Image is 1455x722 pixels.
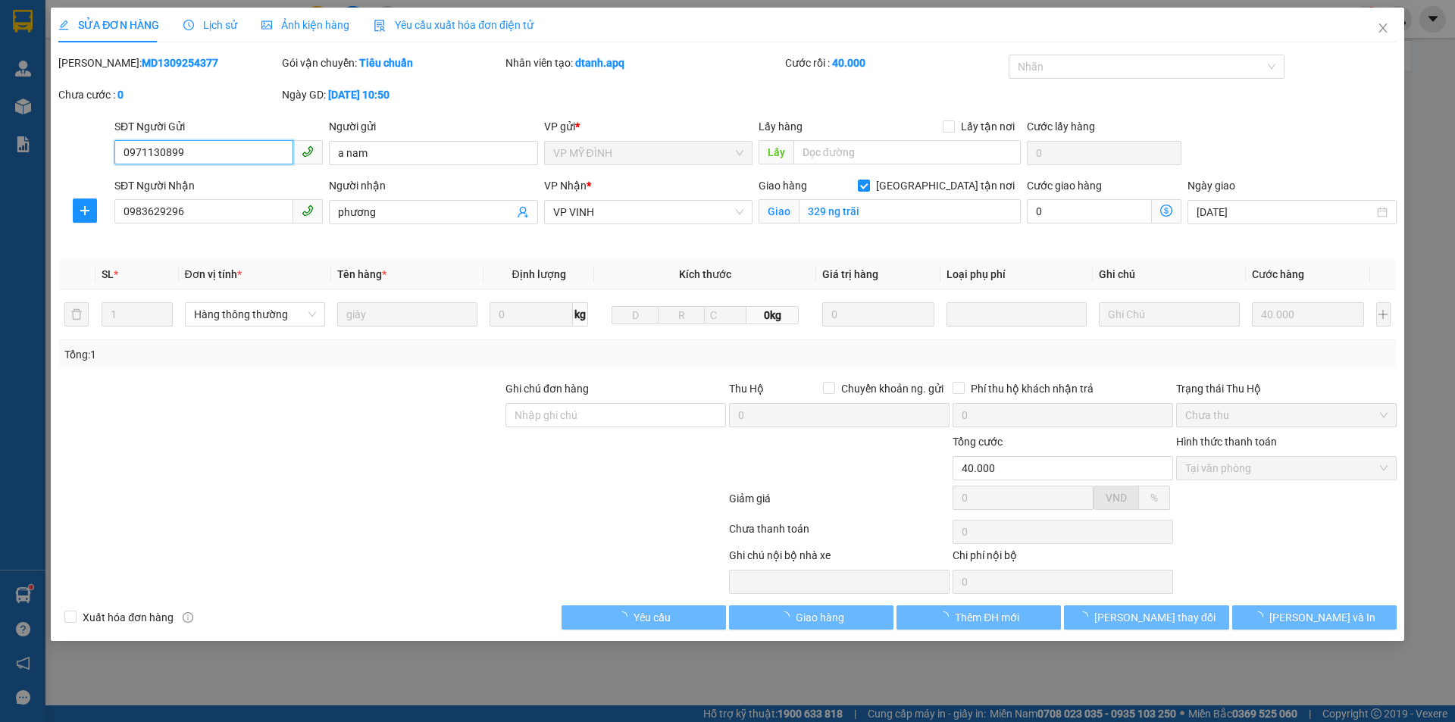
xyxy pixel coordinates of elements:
[870,177,1021,194] span: [GEOGRAPHIC_DATA] tận nơi
[505,403,726,427] input: Ghi chú đơn hàng
[374,20,386,32] img: icon
[553,142,743,164] span: VP MỸ ĐÌNH
[955,118,1021,135] span: Lấy tận nơi
[302,145,314,158] span: phone
[793,140,1021,164] input: Dọc đường
[505,383,589,395] label: Ghi chú đơn hàng
[727,490,951,517] div: Giảm giá
[832,57,865,69] b: 40.000
[329,177,537,194] div: Người nhận
[729,605,893,630] button: Giao hàng
[1197,204,1373,220] input: Ngày giao
[337,302,477,327] input: VD: Bàn, Ghế
[759,180,807,192] span: Giao hàng
[282,86,502,103] div: Ngày GD:
[302,205,314,217] span: phone
[1078,611,1094,622] span: loading
[337,268,386,280] span: Tên hàng
[1176,380,1397,397] div: Trạng thái Thu Hộ
[183,19,237,31] span: Lịch sử
[562,605,726,630] button: Yêu cầu
[1269,609,1375,626] span: [PERSON_NAME] và In
[1185,404,1388,427] span: Chưa thu
[553,201,743,223] span: VP VINH
[58,20,69,30] span: edit
[704,306,746,324] input: C
[1185,457,1388,480] span: Tại văn phòng
[759,120,803,133] span: Lấy hàng
[822,302,935,327] input: 0
[799,199,1021,223] input: Giao tận nơi
[1253,611,1269,622] span: loading
[953,436,1003,448] span: Tổng cước
[282,55,502,71] div: Gói vận chuyển:
[58,19,159,31] span: SỬA ĐƠN HÀNG
[544,118,753,135] div: VP gửi
[505,55,782,71] div: Nhân viên tạo:
[512,268,565,280] span: Định lượng
[785,55,1006,71] div: Cước rồi :
[1150,492,1158,504] span: %
[1093,260,1245,289] th: Ghi chú
[617,611,634,622] span: loading
[835,380,950,397] span: Chuyển khoản ng. gửi
[117,89,124,101] b: 0
[261,19,349,31] span: Ảnh kiện hàng
[194,303,316,326] span: Hàng thông thường
[1027,120,1095,133] label: Cước lấy hàng
[822,268,878,280] span: Giá trị hàng
[575,57,624,69] b: dtanh.apq
[74,205,96,217] span: plus
[544,180,587,192] span: VP Nhận
[1094,609,1216,626] span: [PERSON_NAME] thay đổi
[142,57,218,69] b: MD1309254377
[1362,8,1404,50] button: Close
[261,20,272,30] span: picture
[359,57,413,69] b: Tiêu chuẩn
[1027,141,1181,165] input: Cước lấy hàng
[612,306,659,324] input: D
[1252,302,1365,327] input: 0
[1160,205,1172,217] span: dollar-circle
[679,268,731,280] span: Kích thước
[727,520,951,547] div: Chưa thanh toán
[759,140,793,164] span: Lấy
[573,302,588,327] span: kg
[328,89,390,101] b: [DATE] 10:50
[729,547,950,570] div: Ghi chú nội bộ nhà xe
[1027,180,1102,192] label: Cước giao hàng
[1106,492,1127,504] span: VND
[965,380,1100,397] span: Phí thu hộ khách nhận trả
[102,268,114,280] span: SL
[1027,199,1152,223] input: Cước giao hàng
[1252,268,1304,280] span: Cước hàng
[1064,605,1228,630] button: [PERSON_NAME] thay đổi
[1176,436,1277,448] label: Hình thức thanh toán
[938,611,955,622] span: loading
[77,609,180,626] span: Xuất hóa đơn hàng
[940,260,1093,289] th: Loại phụ phí
[73,198,97,223] button: plus
[58,86,279,103] div: Chưa cước :
[183,20,194,30] span: clock-circle
[779,611,796,622] span: loading
[746,306,798,324] span: 0kg
[1099,302,1239,327] input: Ghi Chú
[329,118,537,135] div: Người gửi
[64,346,562,363] div: Tổng: 1
[955,609,1019,626] span: Thêm ĐH mới
[517,206,529,218] span: user-add
[1187,180,1235,192] label: Ngày giao
[114,118,323,135] div: SĐT Người Gửi
[1376,302,1391,327] button: plus
[796,609,844,626] span: Giao hàng
[953,547,1173,570] div: Chi phí nội bộ
[1377,22,1389,34] span: close
[185,268,242,280] span: Đơn vị tính
[759,199,799,223] span: Giao
[1232,605,1397,630] button: [PERSON_NAME] và In
[183,612,193,623] span: info-circle
[64,302,89,327] button: delete
[634,609,671,626] span: Yêu cầu
[374,19,533,31] span: Yêu cầu xuất hóa đơn điện tử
